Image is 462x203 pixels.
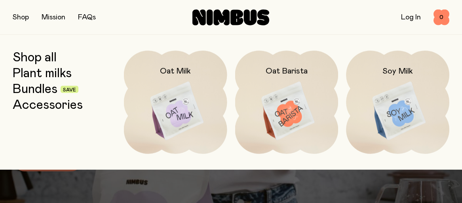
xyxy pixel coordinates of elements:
a: Oat Milk [124,51,227,154]
a: Oat Barista [235,51,338,154]
a: Log In [401,14,421,21]
a: Plant milks [13,66,72,81]
a: FAQs [78,14,96,21]
a: Bundles [13,82,57,97]
h2: Oat Milk [160,66,191,76]
h2: Oat Barista [266,66,308,76]
a: Mission [42,14,65,21]
span: Save [63,87,76,92]
h2: Soy Milk [382,66,413,76]
button: 0 [433,9,449,25]
a: Shop all [13,51,57,65]
a: Soy Milk [346,51,449,154]
a: Accessories [13,98,83,112]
